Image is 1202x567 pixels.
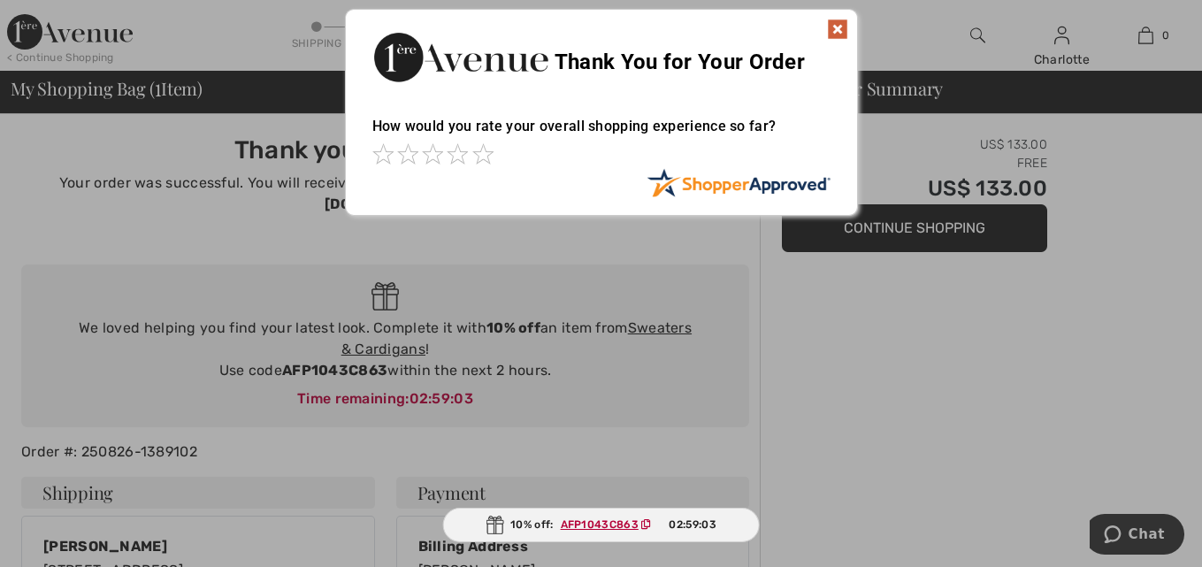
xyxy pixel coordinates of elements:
[486,516,503,534] img: Gift.svg
[39,12,75,28] span: Chat
[669,517,716,533] span: 02:59:03
[372,27,549,87] img: Thank You for Your Order
[827,19,848,40] img: x
[442,508,760,542] div: 10% off:
[555,50,805,74] span: Thank You for Your Order
[561,518,639,531] ins: AFP1043C863
[372,100,831,168] div: How would you rate your overall shopping experience so far?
